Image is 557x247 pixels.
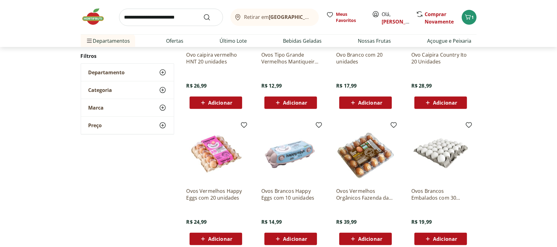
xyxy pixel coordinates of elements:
span: Adicionar [433,100,457,105]
span: R$ 26,99 [186,82,207,89]
span: Adicionar [208,100,232,105]
span: Adicionar [283,236,307,241]
span: Meus Favoritos [336,11,365,24]
span: R$ 19,99 [411,219,432,225]
span: Departamentos [86,33,130,48]
a: Ovos Vermelhos Happy Eggs com 20 unidades [186,188,245,201]
a: Bebidas Geladas [283,37,322,45]
button: Categoria [81,81,174,98]
span: R$ 17,99 [336,82,357,89]
a: Último Lote [220,37,247,45]
img: Ovos Vermelhos Happy Eggs com 20 unidades [186,124,245,183]
button: Adicionar [414,97,467,109]
span: Preço [88,122,102,128]
img: Ovos Vermelhos Orgânicos Fazenda da Toca com 20 Unidades [336,124,395,183]
a: Ovos Vermelhos Orgânicos Fazenda da Toca com 20 Unidades [336,188,395,201]
span: Adicionar [283,100,307,105]
span: Retirar em [244,14,312,20]
span: Adicionar [358,100,382,105]
a: Ofertas [166,37,184,45]
span: R$ 24,99 [186,219,207,225]
a: Ovo caipira vermelho HNT 20 unidades [186,51,245,65]
h2: Filtros [81,50,174,62]
span: Adicionar [433,236,457,241]
span: Departamento [88,69,125,75]
a: Nossas Frutas [358,37,391,45]
button: Adicionar [264,97,317,109]
button: Adicionar [264,233,317,245]
a: Ovo Caipira Country Ito 20 Unidades [411,51,470,65]
input: search [119,9,223,26]
a: Comprar Novamente [425,11,454,25]
span: 1 [472,14,474,20]
a: Ovos Brancos Happy Eggs com 10 unidades [261,188,320,201]
span: R$ 39,99 [336,219,357,225]
button: Retirar em[GEOGRAPHIC_DATA]/[GEOGRAPHIC_DATA] [230,9,319,26]
span: Adicionar [358,236,382,241]
span: R$ 28,99 [411,82,432,89]
button: Carrinho [462,10,477,25]
img: Hortifruti [81,7,112,26]
b: [GEOGRAPHIC_DATA]/[GEOGRAPHIC_DATA] [269,14,373,20]
a: Ovos Tipo Grande Vermelhos Mantiqueira Happy Eggs 10 Unidades [261,51,320,65]
img: Ovos Brancos Embalados com 30 unidades [411,124,470,183]
button: Preço [81,116,174,134]
a: Açougue e Peixaria [427,37,472,45]
img: Ovos Brancos Happy Eggs com 10 unidades [261,124,320,183]
button: Adicionar [414,233,467,245]
button: Adicionar [339,233,392,245]
span: Olá, [382,11,409,25]
button: Adicionar [190,97,242,109]
span: Categoria [88,87,112,93]
button: Menu [86,33,93,48]
span: Adicionar [208,236,232,241]
a: [PERSON_NAME] [382,18,422,25]
a: Ovo Branco com 20 unidades [336,51,395,65]
button: Marca [81,99,174,116]
button: Adicionar [339,97,392,109]
span: Marca [88,104,104,110]
button: Departamento [81,63,174,81]
a: Ovos Brancos Embalados com 30 unidades [411,188,470,201]
span: R$ 14,99 [261,219,282,225]
span: R$ 12,99 [261,82,282,89]
button: Adicionar [190,233,242,245]
button: Submit Search [203,14,218,21]
a: Meus Favoritos [326,11,365,24]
